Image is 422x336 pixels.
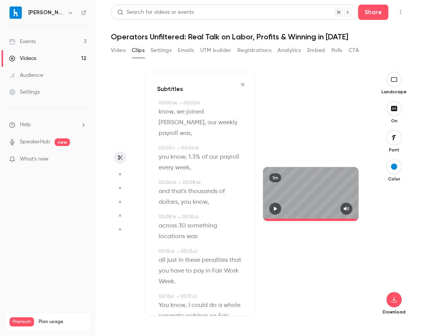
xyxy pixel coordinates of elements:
span: that's [171,186,187,197]
span: locations [159,231,185,242]
span: → [177,146,180,151]
span: Fair [212,266,222,276]
span: 00:13 [159,294,170,299]
span: → [179,101,182,106]
span: to [186,266,192,276]
span: 00:03 [159,146,171,151]
span: 00:10 [182,215,194,219]
span: new [55,138,70,146]
span: in [179,255,183,266]
span: 00:10 [159,249,170,254]
span: could [192,300,208,311]
li: help-dropdown-opener [9,121,86,129]
button: Polls [331,44,342,57]
span: . 81 [170,295,174,299]
span: joined [186,107,204,117]
span: pay [193,266,204,276]
span: weekly [218,117,237,128]
span: , [191,128,192,139]
span: whole [224,300,240,311]
span: something [187,221,217,231]
span: Work [224,266,239,276]
div: Videos [9,55,36,62]
span: that [229,255,241,266]
span: . 00 [172,101,177,105]
span: . 67 [170,250,175,253]
span: → [176,249,179,255]
span: . [174,276,176,287]
span: penalties [202,255,228,266]
p: On [382,118,406,124]
button: Registrations [237,44,271,57]
span: webinar [185,311,208,321]
span: , [185,152,187,162]
span: these [185,255,200,266]
span: just [167,255,177,266]
span: 00:02 [183,101,196,106]
span: in [206,266,211,276]
span: every [159,162,174,173]
span: Help [20,121,31,129]
p: Font [382,147,406,153]
span: do [209,300,217,311]
span: you [159,152,169,162]
span: . 19 [172,215,176,219]
span: 00:17 [180,294,192,299]
span: I [188,300,190,311]
span: know [170,300,185,311]
button: Clips [132,44,144,57]
div: Events [9,38,36,45]
span: . 43 [192,250,197,253]
span: you [181,197,191,208]
span: payroll [220,152,239,162]
button: Emails [178,44,194,57]
span: all [159,255,166,266]
span: . 43 [192,295,196,299]
button: Embed [307,44,325,57]
span: was [180,128,191,139]
span: know [170,152,185,162]
span: Week [159,276,174,287]
h6: [PERSON_NAME] [28,9,64,16]
span: 00:06 [159,180,171,185]
span: week [175,162,190,173]
h1: Operators Unfiltered: Real Talk on Labor, Profits & Winning in [DATE] [111,32,407,41]
span: separate [159,311,184,321]
span: Plan usage [39,319,86,325]
span: 00:08 [159,215,172,219]
button: Video [111,44,126,57]
span: on [209,311,217,321]
span: a [218,300,222,311]
span: . 42 [194,215,199,219]
span: was [187,231,198,242]
span: know [193,197,208,208]
button: Analytics [278,44,301,57]
span: 00:13 [181,249,192,254]
div: Settings [9,88,40,96]
span: payroll [159,128,178,139]
span: across [159,221,177,231]
span: → [177,214,180,220]
div: 1m [269,173,281,182]
span: 00:08 [182,180,195,185]
span: know [159,107,174,117]
div: Audience [9,71,43,79]
span: . 91 [196,101,200,105]
span: , [178,197,179,208]
p: Landscape [381,89,407,95]
span: Premium [10,317,34,326]
span: we [177,107,185,117]
span: , [190,162,191,173]
span: What's new [20,155,49,163]
span: . 03 [171,181,176,185]
span: our [209,152,218,162]
img: Harri [10,6,22,19]
span: → [176,294,179,300]
span: 30 [179,221,186,231]
button: CTA [349,44,359,57]
span: our [208,117,217,128]
a: SpeakerHub [20,138,50,146]
span: of [219,186,225,197]
span: , [205,117,206,128]
button: Share [358,5,388,20]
